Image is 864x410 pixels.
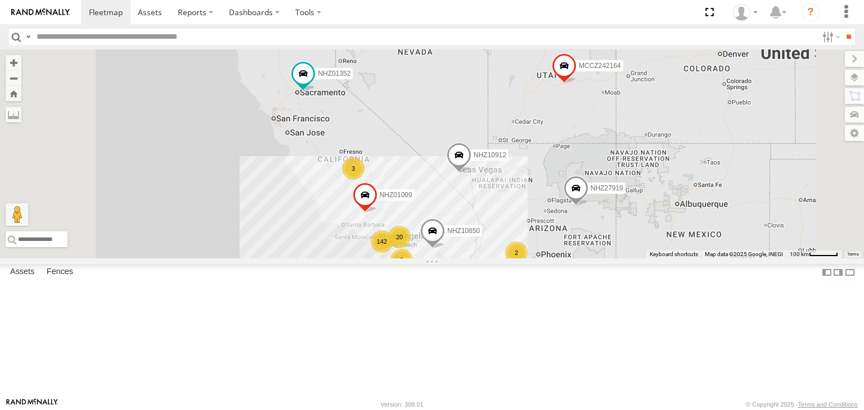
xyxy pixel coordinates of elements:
button: Zoom out [6,70,21,86]
span: NHZ01352 [318,70,350,78]
i: ? [802,3,820,21]
label: Hide Summary Table [844,264,856,280]
div: 20 [388,226,411,248]
span: NHZ01009 [380,191,412,199]
img: rand-logo.svg [11,8,70,16]
span: Map data ©2025 Google, INEGI [705,251,783,257]
a: Terms (opens in new tab) [847,252,859,257]
label: Search Query [24,29,33,45]
div: 142 [371,230,393,253]
span: NHZ10912 [474,151,506,159]
label: Dock Summary Table to the Right [832,264,844,280]
a: Visit our Website [6,399,58,410]
button: Map Scale: 100 km per 48 pixels [786,250,841,258]
label: Search Filter Options [818,29,842,45]
a: Terms and Conditions [798,401,858,408]
label: Assets [4,265,40,280]
button: Drag Pegman onto the map to open Street View [6,203,28,226]
button: Zoom Home [6,86,21,101]
span: MCCZ242164 [579,62,621,70]
label: Dock Summary Table to the Left [821,264,832,280]
div: Zulema McIntosch [729,4,762,21]
span: NHZ10850 [447,227,480,235]
label: Measure [6,107,21,122]
button: Keyboard shortcuts [650,250,698,258]
div: © Copyright 2025 - [746,401,858,408]
div: 3 [342,157,364,180]
div: 2 [505,242,528,264]
button: Zoom in [6,55,21,70]
span: NHZ27919 [591,185,623,193]
label: Fences [41,265,79,280]
label: Map Settings [845,125,864,141]
div: Version: 308.01 [381,401,424,408]
span: 100 km [790,251,809,257]
div: 3 [390,249,413,271]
